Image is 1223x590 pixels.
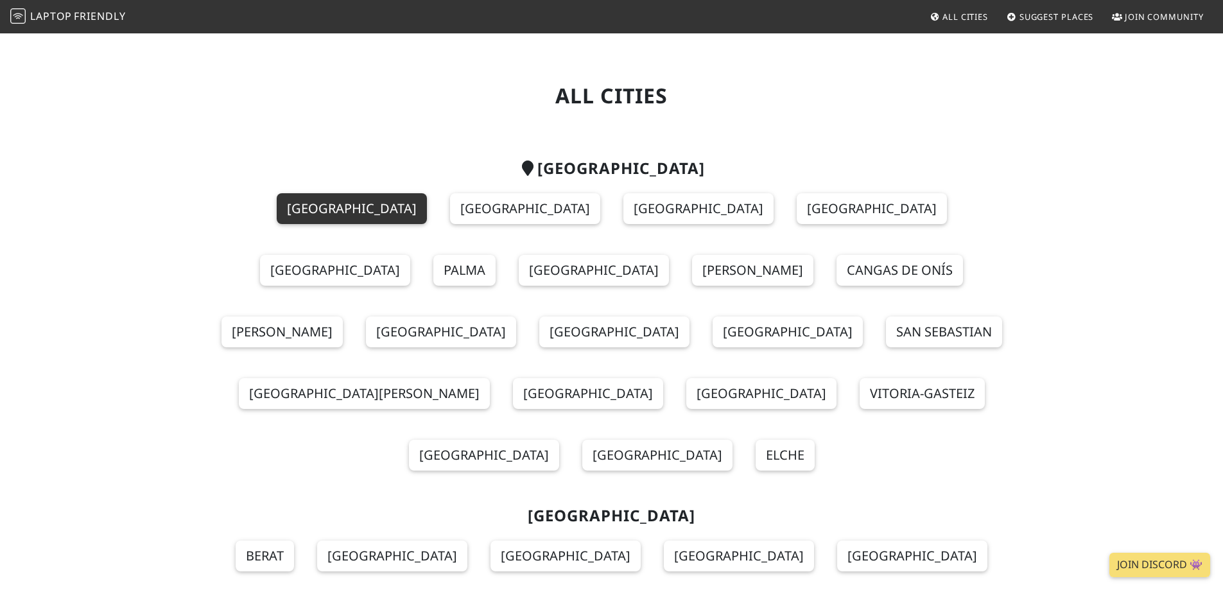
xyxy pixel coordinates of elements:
[450,193,600,224] a: [GEOGRAPHIC_DATA]
[513,378,663,409] a: [GEOGRAPHIC_DATA]
[1019,11,1094,22] span: Suggest Places
[756,440,815,471] a: Elche
[686,378,837,409] a: [GEOGRAPHIC_DATA]
[74,9,125,23] span: Friendly
[239,378,490,409] a: [GEOGRAPHIC_DATA][PERSON_NAME]
[1107,5,1209,28] a: Join Community
[539,317,690,347] a: [GEOGRAPHIC_DATA]
[942,11,988,22] span: All Cities
[1125,11,1204,22] span: Join Community
[692,255,813,286] a: [PERSON_NAME]
[221,317,343,347] a: [PERSON_NAME]
[582,440,733,471] a: [GEOGRAPHIC_DATA]
[664,541,814,571] a: [GEOGRAPHIC_DATA]
[797,193,947,224] a: [GEOGRAPHIC_DATA]
[886,317,1002,347] a: San Sebastian
[277,193,427,224] a: [GEOGRAPHIC_DATA]
[260,255,410,286] a: [GEOGRAPHIC_DATA]
[490,541,641,571] a: [GEOGRAPHIC_DATA]
[837,255,963,286] a: Cangas de Onís
[196,507,1028,525] h2: [GEOGRAPHIC_DATA]
[236,541,294,571] a: Berat
[623,193,774,224] a: [GEOGRAPHIC_DATA]
[10,8,26,24] img: LaptopFriendly
[196,83,1028,108] h1: All Cities
[366,317,516,347] a: [GEOGRAPHIC_DATA]
[860,378,985,409] a: Vitoria-Gasteiz
[1002,5,1099,28] a: Suggest Places
[317,541,467,571] a: [GEOGRAPHIC_DATA]
[837,541,987,571] a: [GEOGRAPHIC_DATA]
[924,5,993,28] a: All Cities
[433,255,496,286] a: Palma
[196,159,1028,178] h2: [GEOGRAPHIC_DATA]
[1109,553,1210,577] a: Join Discord 👾
[519,255,669,286] a: [GEOGRAPHIC_DATA]
[10,6,126,28] a: LaptopFriendly LaptopFriendly
[713,317,863,347] a: [GEOGRAPHIC_DATA]
[409,440,559,471] a: [GEOGRAPHIC_DATA]
[30,9,72,23] span: Laptop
